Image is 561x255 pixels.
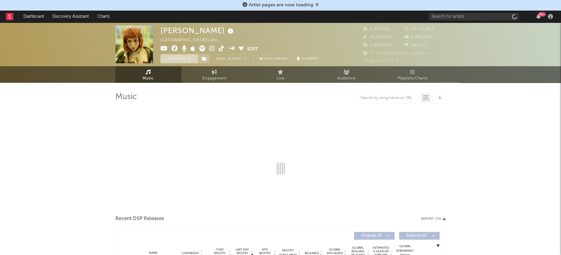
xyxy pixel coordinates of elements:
[203,75,227,82] span: Engagement
[143,75,154,82] span: Music
[182,251,199,255] span: Copyright
[243,58,250,61] em: Off
[380,66,446,83] a: Playlists/Charts
[404,35,432,39] span: 5,880,000
[248,66,314,83] a: Live
[305,251,319,255] span: Released
[404,27,433,31] span: 14,751,083
[363,35,393,39] span: 13,100,000
[256,54,291,63] a: Benchmark
[421,217,446,221] button: Export CSV
[115,66,181,83] a: Music
[265,55,288,63] span: Benchmark
[337,75,356,82] span: Audience
[181,66,248,83] a: Engagement
[314,66,380,83] a: Audience
[363,59,399,63] span: Jump Score: 70.8
[115,215,164,222] span: Recent DSP Releases
[538,12,546,17] div: 99 +
[19,11,48,23] a: Dashboard
[294,54,322,63] button: Summary
[213,54,253,63] button: Email AlertsOff
[429,13,519,20] input: Search for artists
[403,234,431,238] span: Features ( 0 )
[160,26,235,36] div: [PERSON_NAME]
[398,75,428,82] span: Playlists/Charts
[48,11,93,23] a: Discovery Assistant
[277,75,285,82] span: Live
[160,54,198,63] button: Tracking
[315,3,319,8] span: Dismiss
[93,11,114,23] a: Charts
[358,234,386,238] span: Originals ( 0 )
[363,43,391,47] span: 2,600,000
[354,232,395,240] button: Originals(0)
[160,37,225,44] div: [GEOGRAPHIC_DATA] | Latin
[358,96,421,101] input: Search by song name or URL
[249,3,313,8] span: Artist pages are now loading
[404,43,427,47] span: 363,812
[301,57,319,61] span: Summary
[536,14,541,19] button: 99+
[399,232,440,240] button: Features(0)
[363,27,389,31] span: 8,073,511
[247,45,258,53] button: Edit
[363,51,429,55] span: 17,618,935 Monthly Listeners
